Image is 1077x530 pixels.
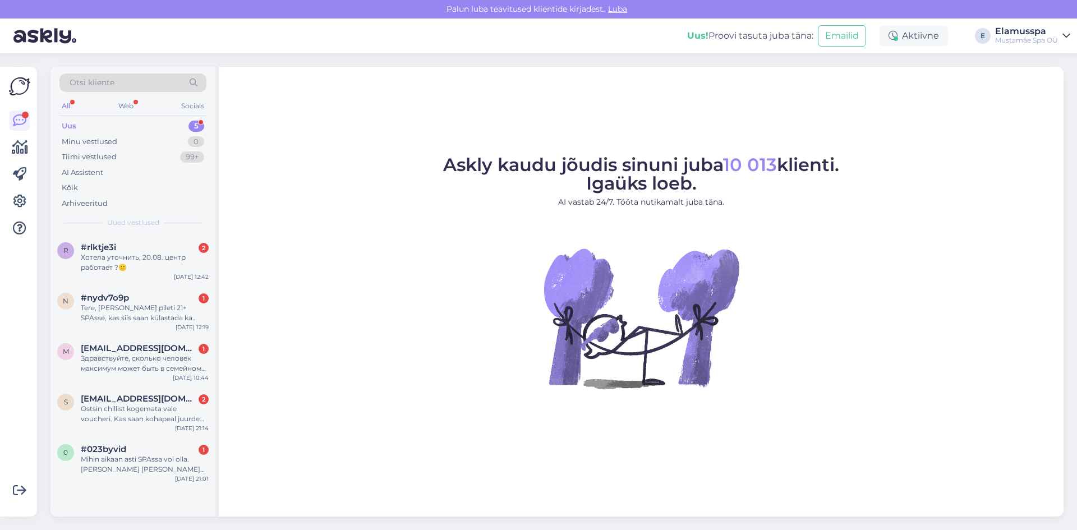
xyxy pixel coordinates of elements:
[175,424,209,432] div: [DATE] 21:14
[62,182,78,193] div: Kõik
[176,323,209,331] div: [DATE] 12:19
[818,25,866,47] button: Emailid
[63,297,68,305] span: n
[995,36,1058,45] div: Mustamäe Spa OÜ
[975,28,991,44] div: E
[81,293,129,303] span: #nydv7o9p
[64,398,68,406] span: s
[443,196,839,208] p: AI vastab 24/7. Tööta nutikamalt juba täna.
[81,303,209,323] div: Tere, [PERSON_NAME] pileti 21+ SPAsse, kas siis saan külastada ka kogu kompleksi, ehk kogu saunak...
[63,246,68,255] span: r
[81,252,209,273] div: Хотела уточнить, 20.08. центр работает ?🙂
[81,394,197,404] span: sirje@saula.eu
[62,198,108,209] div: Arhiveeritud
[687,30,708,41] b: Uus!
[62,167,103,178] div: AI Assistent
[175,474,209,483] div: [DATE] 21:01
[723,154,777,176] span: 10 013
[199,394,209,404] div: 2
[995,27,1058,36] div: Elamusspa
[81,343,197,353] span: matveiamos@gmail.com
[81,404,209,424] div: Ostsin chillist kogemata vale voucheri. Kas saan kohapeal juurde maksta, et kasutada 21+ ala?
[63,448,68,457] span: 0
[995,27,1070,45] a: ElamusspaMustamäe Spa OÜ
[188,136,204,148] div: 0
[179,99,206,113] div: Socials
[880,26,948,46] div: Aktiivne
[180,151,204,163] div: 99+
[605,4,630,14] span: Luba
[173,374,209,382] div: [DATE] 10:44
[62,121,76,132] div: Uus
[116,99,136,113] div: Web
[174,273,209,281] div: [DATE] 12:42
[81,242,116,252] span: #rlktje3i
[9,76,30,97] img: Askly Logo
[540,217,742,419] img: No Chat active
[443,154,839,194] span: Askly kaudu jõudis sinuni juba klienti. Igaüks loeb.
[199,344,209,354] div: 1
[188,121,204,132] div: 5
[687,29,813,43] div: Proovi tasuta juba täna:
[81,454,209,474] div: Mihin aikaan asti SPAssa voi olla. [PERSON_NAME] [PERSON_NAME] on klo 24 ulkona vai meneekö sauna...
[62,136,117,148] div: Minu vestlused
[107,218,159,228] span: Uued vestlused
[81,353,209,374] div: Здравствуйте, сколько человек максимум может быть в семейном билете?
[70,77,114,89] span: Otsi kliente
[63,347,69,356] span: m
[59,99,72,113] div: All
[81,444,126,454] span: #023byvid
[62,151,117,163] div: Tiimi vestlused
[199,445,209,455] div: 1
[199,243,209,253] div: 2
[199,293,209,303] div: 1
